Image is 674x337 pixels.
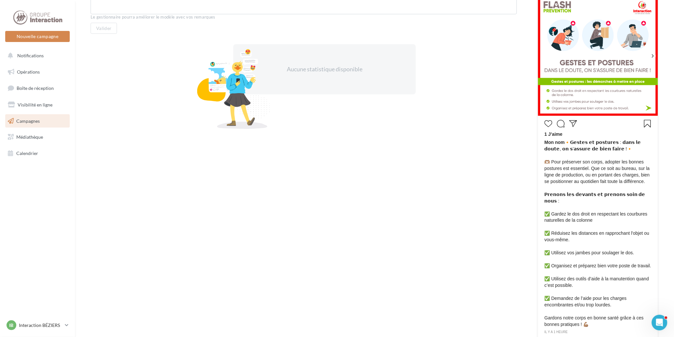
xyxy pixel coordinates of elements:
[17,69,40,75] span: Opérations
[4,65,71,79] a: Opérations
[4,81,71,95] a: Boîte de réception
[17,85,54,91] span: Boîte de réception
[5,319,70,331] a: IB Interaction BÉZIERS
[4,114,71,128] a: Campagnes
[557,120,565,128] svg: Commenter
[545,139,652,328] span: 🔸𝗚𝗲𝘀𝘁𝗲𝘀 𝗲𝘁 𝗽𝗼𝘀𝘁𝘂𝗿𝗲𝘀 : 𝗱𝗮𝗻𝘀 𝗹𝗲 𝗱𝗼𝘂𝘁𝗲, 𝗼𝗻 𝘀’𝗮𝘀𝘀𝘂𝗿𝗲 𝗱𝗲 𝗯𝗶𝗲𝗻 𝗳𝗮𝗶𝗿𝗲 !🔸 🫶🏽 Pour préserver son corps, ad...
[5,31,70,42] button: Nouvelle campagne
[19,322,62,329] p: Interaction BÉZIERS
[569,120,577,128] svg: Partager la publication
[91,23,117,34] button: Valider
[545,131,652,139] div: 1 J’aime
[16,118,40,123] span: Campagnes
[4,147,71,160] a: Calendrier
[9,322,14,329] span: IB
[18,102,52,107] span: Visibilité en ligne
[652,315,667,330] iframe: Intercom live chat
[545,330,652,335] div: il y a 1 heure
[91,14,517,20] div: Le gestionnaire pourra améliorer le modèle avec vos remarques
[4,98,71,112] a: Visibilité en ligne
[17,53,44,58] span: Notifications
[545,140,565,145] span: Mon nom
[254,65,395,74] div: Aucune statistique disponible
[16,150,38,156] span: Calendrier
[644,120,652,128] svg: Enregistrer
[16,134,43,140] span: Médiathèque
[4,49,68,63] button: Notifications
[4,130,71,144] a: Médiathèque
[545,120,552,128] svg: J’aime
